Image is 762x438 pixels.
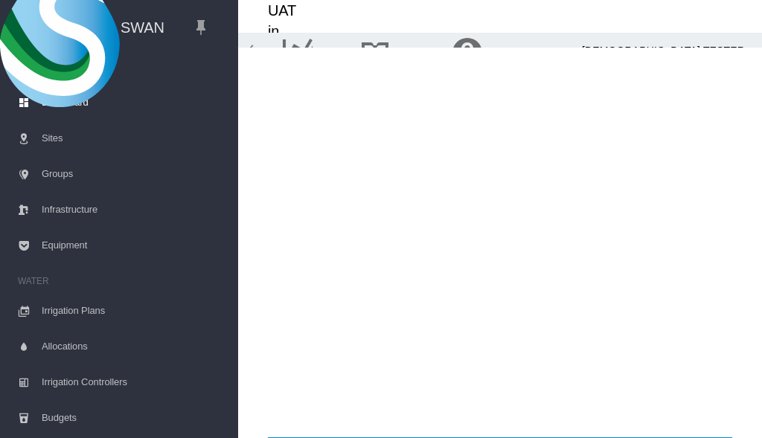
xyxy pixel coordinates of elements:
span: Budgets [42,400,226,436]
span: Equipment [42,228,226,263]
span: Irrigation Plans [42,293,226,329]
md-icon: icon-pin [192,19,210,36]
md-icon: Go to the Data Hub [280,43,316,61]
button: icon-bell-ring [243,37,254,67]
span: WATER [18,269,226,293]
md-icon: Click here for help [449,43,485,61]
md-icon: Search the knowledge base [357,43,393,61]
span: Sites [42,120,226,156]
span: Infrastructure [42,192,226,228]
button: icon-menu-down [272,37,302,67]
span: SWAN [121,17,164,38]
md-icon: icon-bell-ring [249,43,266,61]
span: Groups [42,156,226,192]
span: Irrigation Controllers [42,364,226,400]
div: [DEMOGRAPHIC_DATA] Tester [582,37,745,64]
span: Allocations [42,329,226,364]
